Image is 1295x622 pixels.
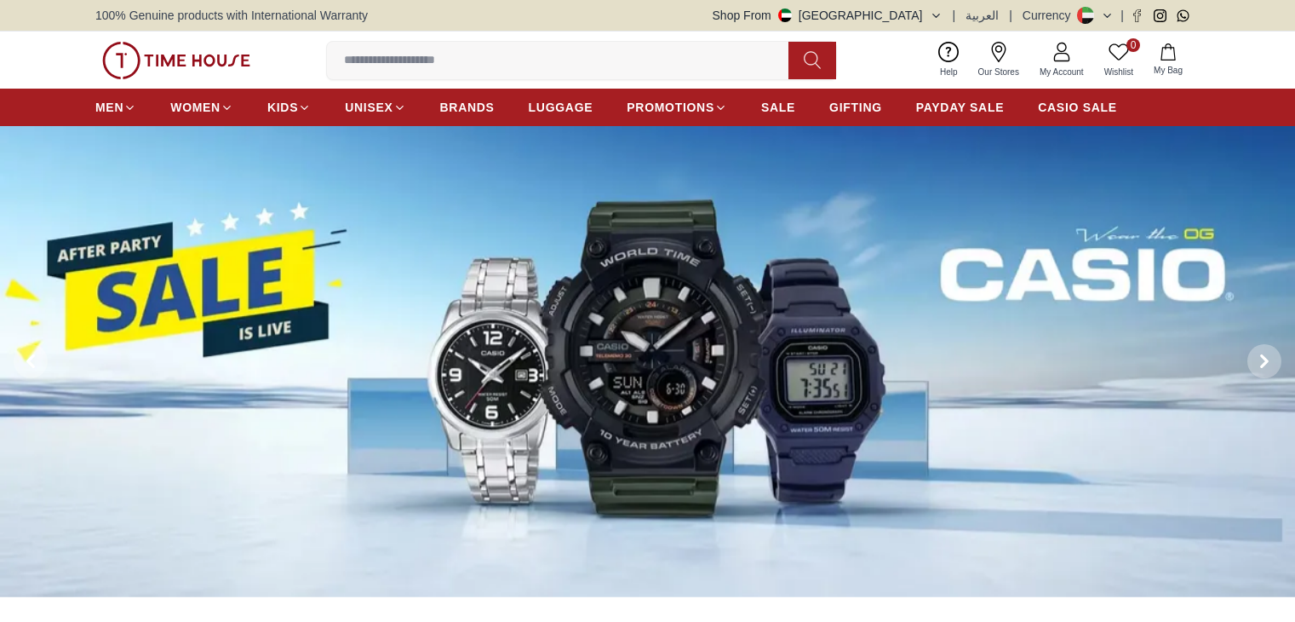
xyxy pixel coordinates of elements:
span: | [953,7,956,24]
span: LUGGAGE [529,99,593,116]
span: WOMEN [170,99,221,116]
a: Facebook [1131,9,1143,22]
span: PROMOTIONS [627,99,714,116]
a: PAYDAY SALE [916,92,1004,123]
img: United Arab Emirates [778,9,792,22]
button: العربية [966,7,999,24]
a: GIFTING [829,92,882,123]
button: My Bag [1143,40,1193,80]
span: Help [933,66,965,78]
span: My Account [1033,66,1091,78]
span: Wishlist [1097,66,1140,78]
span: 0 [1126,38,1140,52]
span: Our Stores [971,66,1026,78]
a: UNISEX [345,92,405,123]
a: Instagram [1154,9,1166,22]
span: UNISEX [345,99,393,116]
a: CASIO SALE [1038,92,1117,123]
a: Our Stores [968,38,1029,82]
span: GIFTING [829,99,882,116]
a: SALE [761,92,795,123]
img: ... [102,42,250,79]
a: 0Wishlist [1094,38,1143,82]
a: KIDS [267,92,311,123]
a: WOMEN [170,92,233,123]
span: 100% Genuine products with International Warranty [95,7,368,24]
a: PROMOTIONS [627,92,727,123]
a: LUGGAGE [529,92,593,123]
a: BRANDS [440,92,495,123]
a: Help [930,38,968,82]
span: KIDS [267,99,298,116]
span: | [1009,7,1012,24]
span: My Bag [1147,64,1189,77]
a: Whatsapp [1177,9,1189,22]
span: BRANDS [440,99,495,116]
span: SALE [761,99,795,116]
span: CASIO SALE [1038,99,1117,116]
button: Shop From[GEOGRAPHIC_DATA] [713,7,943,24]
a: MEN [95,92,136,123]
div: Currency [1023,7,1078,24]
span: MEN [95,99,123,116]
span: PAYDAY SALE [916,99,1004,116]
span: | [1120,7,1124,24]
